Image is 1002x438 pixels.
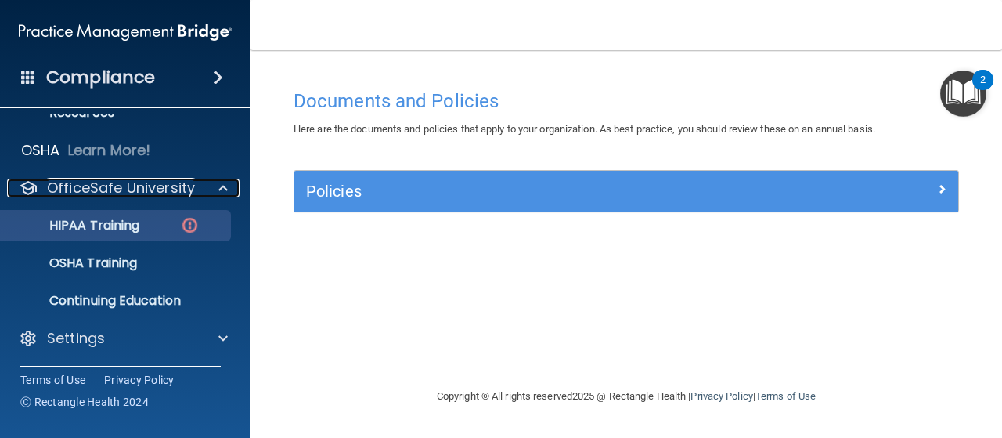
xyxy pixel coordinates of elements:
span: Here are the documents and policies that apply to your organization. As best practice, you should... [294,123,875,135]
p: OSHA [21,141,60,160]
p: OSHA Training [10,255,137,271]
a: Terms of Use [755,390,816,402]
a: Privacy Policy [690,390,752,402]
a: Settings [19,329,228,348]
div: Copyright © All rights reserved 2025 @ Rectangle Health | | [341,371,912,422]
h4: Documents and Policies [294,91,959,111]
p: Learn More! [68,141,151,160]
p: Settings [47,329,105,348]
a: Privacy Policy [104,372,175,388]
p: Continuing Education [10,293,224,309]
a: Terms of Use [20,372,85,388]
button: Open Resource Center, 2 new notifications [940,71,986,117]
a: Policies [306,179,946,204]
a: OfficeSafe University [19,179,228,197]
p: HIPAA Training [10,218,139,233]
h4: Compliance [46,67,155,89]
span: Ⓒ Rectangle Health 2024 [20,394,149,410]
img: PMB logo [19,16,232,48]
h5: Policies [306,183,780,200]
p: OfficeSafe University [47,179,195,197]
img: danger-circle.6113f641.png [180,215,200,235]
iframe: Drift Widget Chat Controller [731,327,983,389]
div: 2 [980,80,986,100]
